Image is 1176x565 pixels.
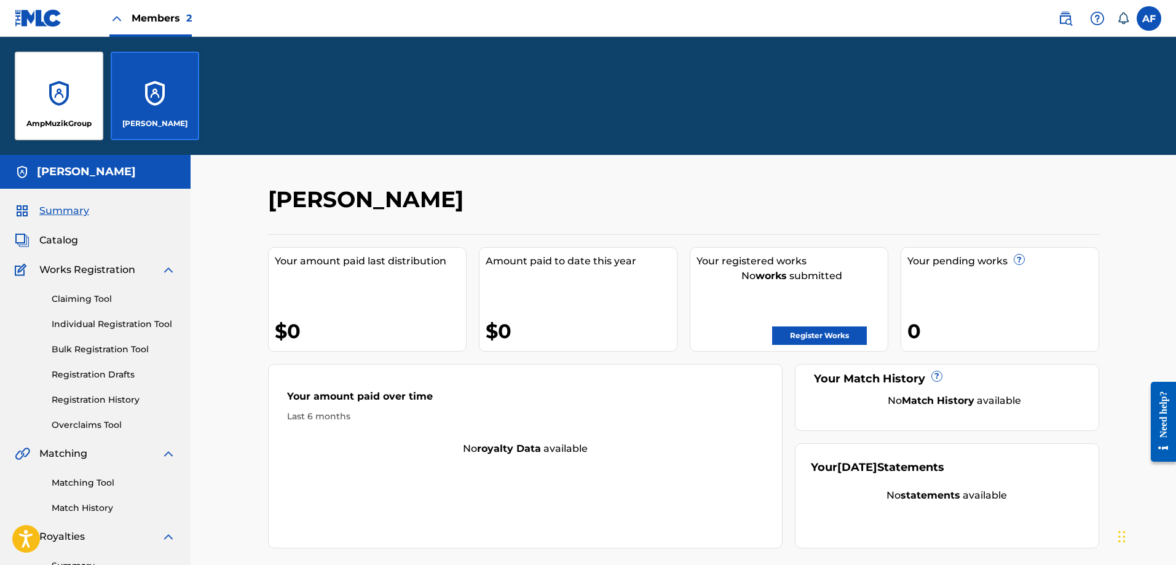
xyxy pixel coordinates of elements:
[39,263,135,277] span: Works Registration
[15,9,62,27] img: MLC Logo
[52,502,176,515] a: Match History
[486,254,677,269] div: Amount paid to date this year
[901,489,960,501] strong: statements
[39,203,89,218] span: Summary
[1115,506,1176,565] iframe: Chat Widget
[1058,11,1073,26] img: search
[811,488,1083,503] div: No available
[26,118,92,129] p: AmpMuzikGroup
[1014,255,1024,264] span: ?
[122,118,187,129] p: Anthony Fleming
[52,343,176,356] a: Bulk Registration Tool
[756,270,787,282] strong: works
[287,389,764,410] div: Your amount paid over time
[52,368,176,381] a: Registration Drafts
[907,254,1099,269] div: Your pending works
[132,11,192,25] span: Members
[161,263,176,277] img: expand
[1117,12,1129,25] div: Notifications
[1118,518,1126,555] div: Drag
[111,52,199,140] a: Accounts[PERSON_NAME]
[15,233,30,248] img: Catalog
[826,393,1083,408] div: No available
[39,233,78,248] span: Catalog
[52,393,176,406] a: Registration History
[52,318,176,331] a: Individual Registration Tool
[15,203,89,218] a: SummarySummary
[15,203,30,218] img: Summary
[15,52,103,140] a: AccountsAmpMuzikGroup
[907,317,1099,345] div: 0
[52,476,176,489] a: Matching Tool
[811,459,944,476] div: Your Statements
[1142,373,1176,472] iframe: Resource Center
[1090,11,1105,26] img: help
[186,12,192,24] span: 2
[52,293,176,306] a: Claiming Tool
[275,317,466,345] div: $0
[477,443,541,454] strong: royalty data
[15,263,31,277] img: Works Registration
[811,371,1083,387] div: Your Match History
[161,529,176,544] img: expand
[15,233,78,248] a: CatalogCatalog
[268,186,470,213] h2: [PERSON_NAME]
[902,395,974,406] strong: Match History
[37,165,136,179] h5: Anthony Fleming
[1085,6,1110,31] div: Help
[837,460,877,474] span: [DATE]
[39,529,85,544] span: Royalties
[269,441,783,456] div: No available
[486,317,677,345] div: $0
[1137,6,1161,31] div: User Menu
[287,410,764,423] div: Last 6 months
[697,254,888,269] div: Your registered works
[15,529,30,544] img: Royalties
[1053,6,1078,31] a: Public Search
[772,326,867,345] a: Register Works
[697,269,888,283] div: No submitted
[52,419,176,432] a: Overclaims Tool
[39,446,87,461] span: Matching
[161,446,176,461] img: expand
[15,165,30,180] img: Accounts
[109,11,124,26] img: Close
[932,371,942,381] span: ?
[275,254,466,269] div: Your amount paid last distribution
[15,446,30,461] img: Matching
